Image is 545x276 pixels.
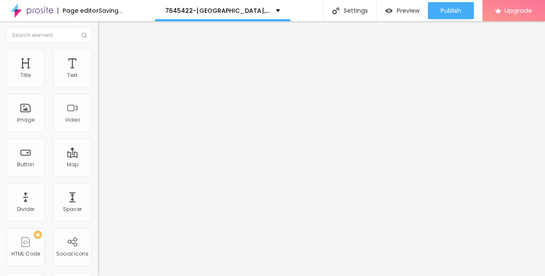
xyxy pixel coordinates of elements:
[385,7,393,14] img: view-1.svg
[165,8,270,14] p: 7645422-[GEOGRAPHIC_DATA], [GEOGRAPHIC_DATA]
[6,28,92,43] input: Search element
[57,8,99,14] div: Page editor
[505,7,532,14] span: Upgrade
[332,7,339,14] img: Icone
[20,72,31,78] div: Title
[441,7,461,14] span: Publish
[397,7,419,14] span: Preview
[98,21,545,276] iframe: Editor
[67,162,78,168] div: Map
[82,33,87,38] img: Icone
[17,117,34,123] div: Image
[99,8,122,14] div: Saving...
[56,251,89,257] div: Social Icons
[377,2,428,19] button: Preview
[11,251,40,257] div: HTML Code
[63,206,82,212] div: Spacer
[428,2,474,19] button: Publish
[17,162,34,168] div: Button
[17,206,34,212] div: Divider
[65,117,80,123] div: Video
[67,72,77,78] div: Text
